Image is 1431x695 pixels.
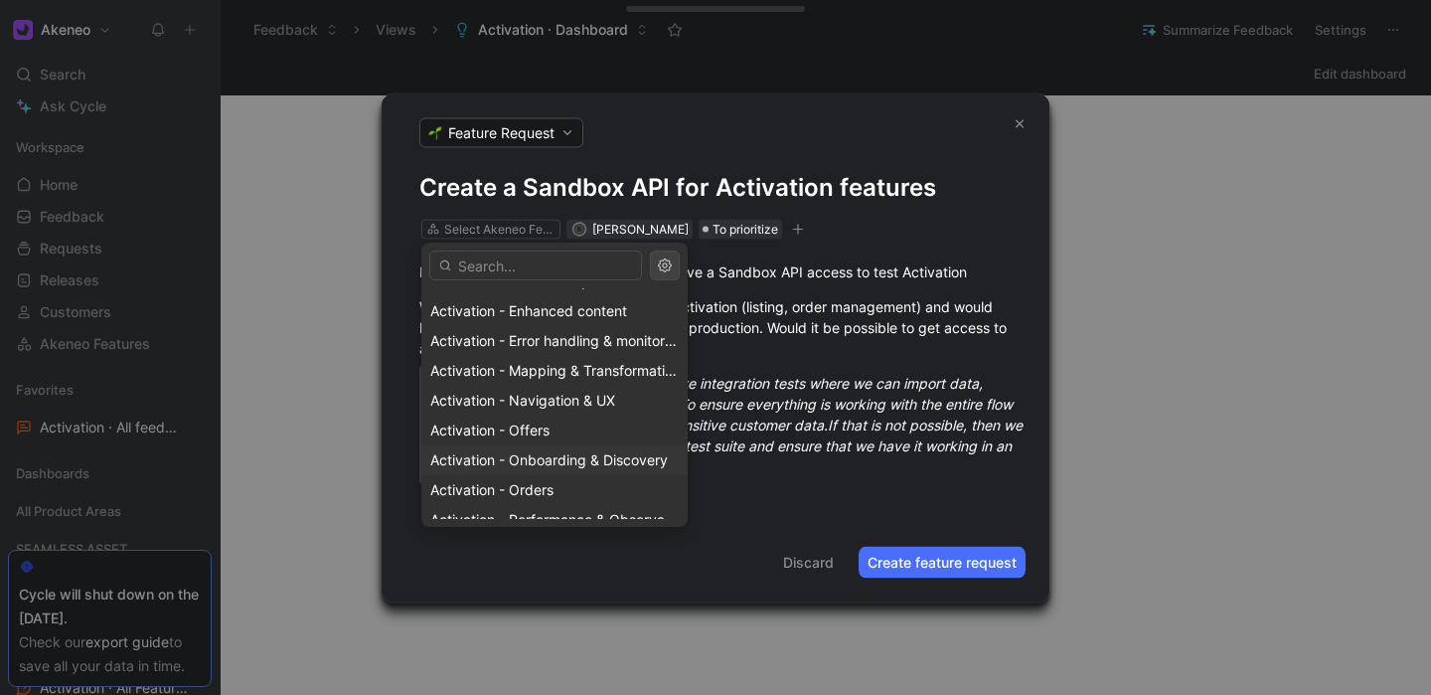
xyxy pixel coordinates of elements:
h1: Create a Sandbox API for Activation features [419,171,1012,203]
span: Activation - Offers [430,422,550,438]
div: To prioritize [699,219,782,239]
span: Activation - Performance & Observability [430,511,696,528]
span: Activation - Enhanced content [430,302,627,319]
span: Activation - Navigation & UX [430,392,615,409]
img: 🌱 [428,125,442,139]
span: [PERSON_NAME] [592,221,689,236]
span: Feature Request [448,122,555,142]
div: R [573,223,584,234]
em: Ideally we would have liked to execute integration tests where we can import data, update shippin... [443,374,1027,474]
button: Discard [774,546,843,578]
button: Create feature request [859,546,1026,578]
span: Activation - Onboarding & Discovery [430,451,668,468]
input: Search... [429,251,642,280]
span: To prioritize [713,219,778,239]
div: Select Akeneo Feature [444,219,556,239]
span: We have completed the integration for Activation (listing, order management) and would like to ru... [419,297,1011,356]
div: Marine parts is requesting the need to have a Sandbox API access to test Activation [419,261,1012,281]
span: Activation - Error handling & monitoring [430,332,685,349]
span: Activation - Orders [430,481,554,498]
span: Activation - Mapping & Transformation [430,362,681,379]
